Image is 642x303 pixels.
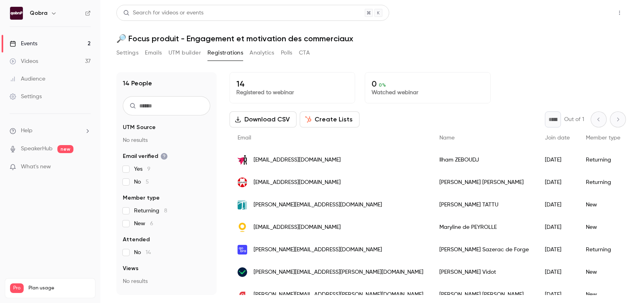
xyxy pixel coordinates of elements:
[537,149,578,171] div: [DATE]
[116,34,626,43] h1: 🔎 Focus produit - Engagement et motivation des commerciaux
[575,5,607,21] button: Share
[10,40,37,48] div: Events
[207,46,243,59] button: Registrations
[28,285,90,291] span: Plan usage
[578,171,628,194] div: Returning
[537,194,578,216] div: [DATE]
[10,283,24,293] span: Pro
[431,149,537,171] div: Ilham ZEBOUDJ
[431,216,537,238] div: Maryline de PEYROLLE
[238,155,247,165] img: renovationman.com
[116,46,138,59] button: Settings
[372,79,484,89] p: 0
[21,163,51,171] span: What's new
[254,291,423,299] span: [PERSON_NAME][EMAIL_ADDRESS][PERSON_NAME][DOMAIN_NAME]
[147,166,150,172] span: 9
[123,194,160,202] span: Member type
[10,7,23,20] img: Qobra
[134,165,150,173] span: Yes
[21,127,33,135] span: Help
[578,149,628,171] div: Returning
[238,200,247,210] img: toccata-formation.com
[537,216,578,238] div: [DATE]
[578,194,628,216] div: New
[250,46,274,59] button: Analytics
[21,145,53,153] a: SpeakerHub
[134,178,149,186] span: No
[431,238,537,261] div: [PERSON_NAME] Sazerac de Forge
[537,238,578,261] div: [DATE]
[123,123,156,131] span: UTM Source
[431,194,537,216] div: [PERSON_NAME] TATTU
[254,246,382,254] span: [PERSON_NAME][EMAIL_ADDRESS][DOMAIN_NAME]
[123,136,210,144] p: No results
[146,250,151,255] span: 14
[145,46,162,59] button: Emails
[123,152,168,160] span: Email verified
[150,221,153,226] span: 6
[431,261,537,283] div: [PERSON_NAME] Vidot
[254,201,382,209] span: [PERSON_NAME][EMAIL_ADDRESS][DOMAIN_NAME]
[164,208,167,214] span: 8
[372,89,484,97] p: Watched webinar
[123,79,152,88] h1: 14 People
[578,238,628,261] div: Returning
[254,178,341,187] span: [EMAIL_ADDRESS][DOMAIN_NAME]
[10,93,42,101] div: Settings
[123,265,138,273] span: Views
[379,82,386,88] span: 0 %
[238,135,251,141] span: Email
[123,293,145,301] span: Referrer
[238,178,247,187] img: septodont.com
[537,261,578,283] div: [DATE]
[236,89,348,97] p: Registered to webinar
[254,268,423,277] span: [PERSON_NAME][EMAIL_ADDRESS][PERSON_NAME][DOMAIN_NAME]
[123,9,203,17] div: Search for videos or events
[236,79,348,89] p: 14
[30,9,47,17] h6: Qobra
[564,115,584,123] p: Out of 1
[578,216,628,238] div: New
[10,57,38,65] div: Videos
[146,179,149,185] span: 5
[134,220,153,228] span: New
[134,248,151,257] span: No
[134,207,167,215] span: Returning
[57,145,73,153] span: new
[238,290,247,299] img: opera-energie.com
[169,46,201,59] button: UTM builder
[545,135,570,141] span: Join date
[238,222,247,232] img: itesoft.com
[254,156,341,164] span: [EMAIL_ADDRESS][DOMAIN_NAME]
[439,135,455,141] span: Name
[586,135,620,141] span: Member type
[254,223,341,232] span: [EMAIL_ADDRESS][DOMAIN_NAME]
[238,245,247,255] img: qobra.co
[300,111,360,127] button: Create Lists
[123,277,210,285] p: No results
[299,46,310,59] button: CTA
[281,46,293,59] button: Polls
[431,171,537,194] div: [PERSON_NAME] [PERSON_NAME]
[230,111,297,127] button: Download CSV
[10,75,45,83] div: Audience
[578,261,628,283] div: New
[10,127,91,135] li: help-dropdown-opener
[123,236,150,244] span: Attended
[238,267,247,277] img: infolegale.fr
[537,171,578,194] div: [DATE]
